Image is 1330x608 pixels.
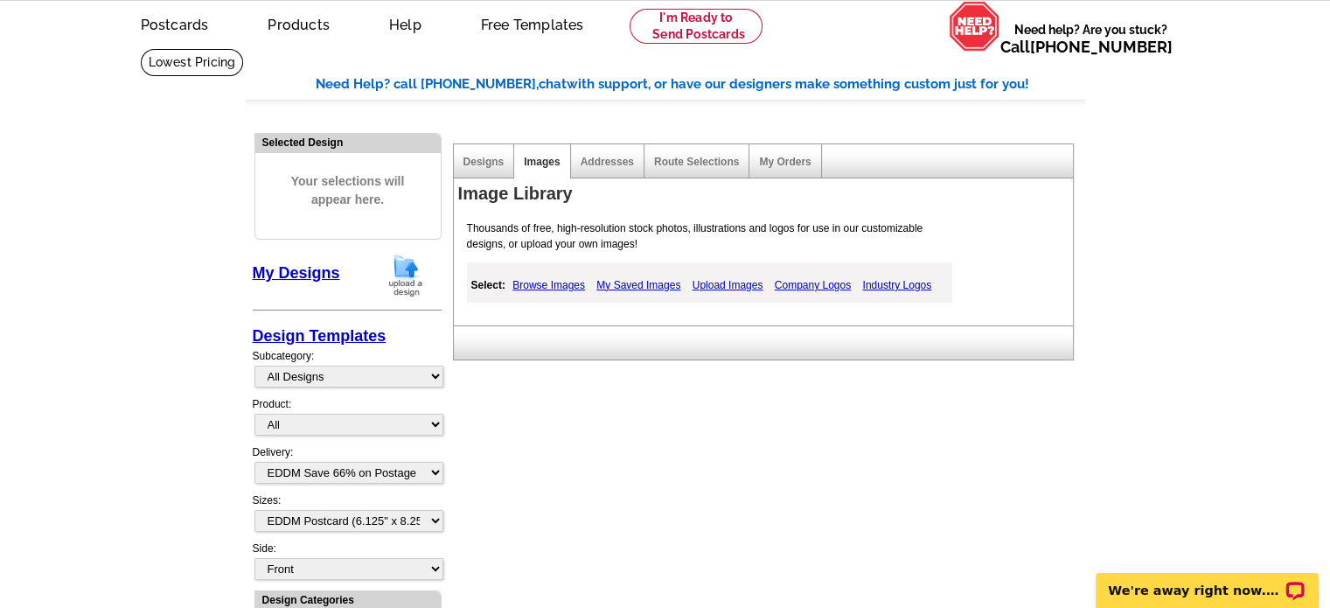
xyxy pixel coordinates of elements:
span: chat [539,76,567,92]
a: Industry Logos [858,275,936,296]
div: Design Categories [255,591,441,608]
p: Thousands of free, high-resolution stock photos, illustrations and logos for use in our customiza... [458,220,958,252]
img: help [949,1,1000,52]
div: Product: [253,396,442,444]
iframe: LiveChat chat widget [1084,553,1330,608]
div: Need Help? call [PHONE_NUMBER], with support, or have our designers make something custom just fo... [316,74,1085,94]
a: Route Selections [654,156,739,168]
span: Need help? Are you stuck? [1000,21,1181,56]
div: Delivery: [253,444,442,493]
a: My Saved Images [592,275,685,296]
strong: Select: [471,279,505,291]
a: Upload Images [688,275,768,296]
a: Products [240,3,358,44]
a: [PHONE_NUMBER] [1030,38,1173,56]
a: Designs [463,156,505,168]
div: Selected Design [255,134,441,150]
a: Company Logos [770,275,855,296]
a: My Orders [759,156,811,168]
a: Help [361,3,449,44]
h1: Image Library [458,185,1077,203]
a: Postcards [113,3,237,44]
div: Subcategory: [253,348,442,396]
div: Sizes: [253,493,442,541]
span: Your selections will appear here. [268,155,428,227]
a: Design Templates [253,327,386,345]
a: Free Templates [453,3,612,44]
span: Call [1000,38,1173,56]
a: Addresses [581,156,634,168]
div: Side: [253,541,442,582]
a: Browse Images [508,275,589,296]
img: upload-design [383,253,428,297]
a: My Designs [253,264,340,282]
a: Images [524,156,560,168]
